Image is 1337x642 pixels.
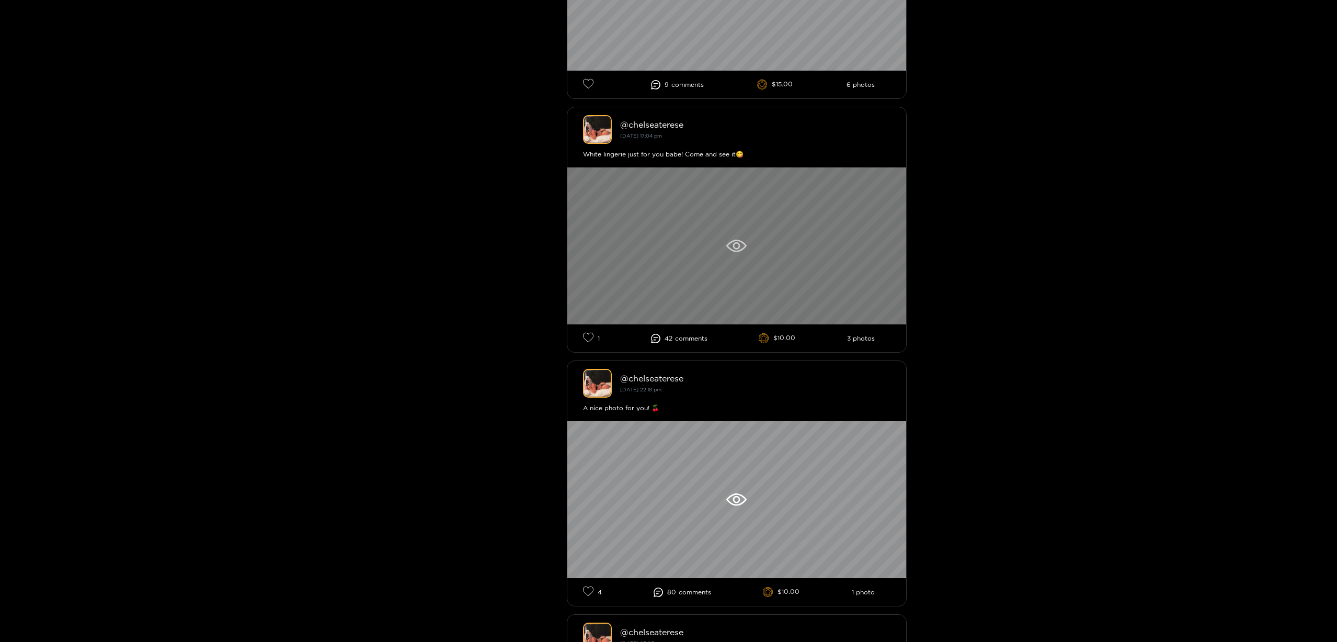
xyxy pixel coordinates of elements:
[583,149,890,160] div: White lingerie just for you babe! Come and see it😋
[671,81,704,88] span: comment s
[620,133,662,139] small: [DATE] 17:04 pm
[759,333,795,344] li: $10.00
[583,332,600,344] li: 1
[847,335,875,342] li: 3 photos
[583,403,890,413] div: A nice photo for you! 🍒
[763,587,799,598] li: $10.00
[679,589,711,596] span: comment s
[757,80,793,90] li: $15.00
[583,369,612,398] img: chelseaterese
[620,120,890,129] div: @ chelseaterese
[620,627,890,637] div: @ chelseaterese
[620,387,661,392] small: [DATE] 22:18 pm
[583,115,612,144] img: chelseaterese
[651,334,707,343] li: 42
[654,588,711,597] li: 80
[675,335,707,342] span: comment s
[583,586,602,598] li: 4
[852,589,875,596] li: 1 photo
[620,374,890,383] div: @ chelseaterese
[651,80,704,89] li: 9
[847,81,875,88] li: 6 photos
